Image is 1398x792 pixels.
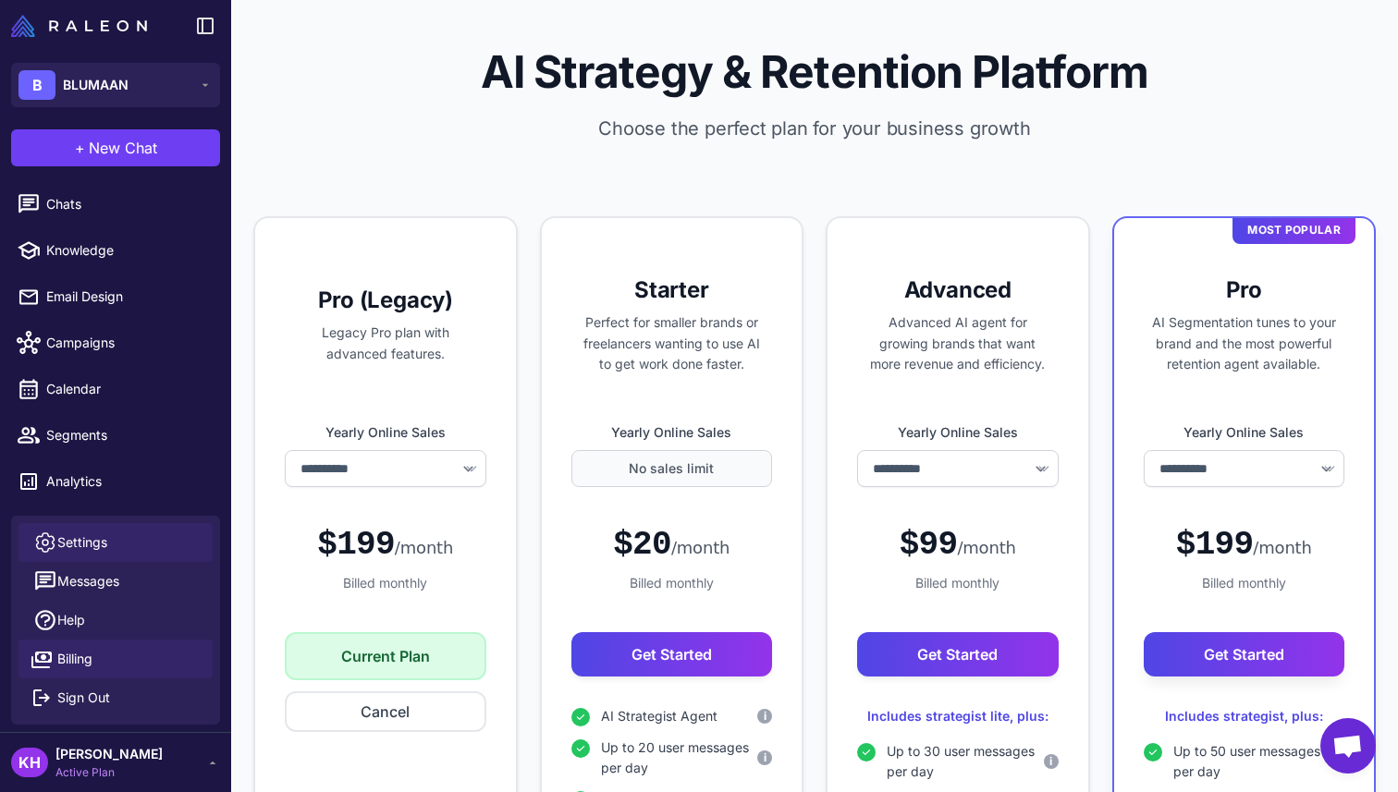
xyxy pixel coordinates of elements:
[1144,706,1345,726] div: Includes strategist, plus:
[11,129,220,166] button: +New Chat
[7,185,224,224] a: Chats
[57,649,92,669] span: Billing
[57,532,107,553] span: Settings
[857,706,1059,726] div: Includes strategist lite, plus:
[857,573,1059,593] div: Billed monthly
[46,194,209,214] span: Chats
[764,749,766,766] span: i
[613,524,730,566] div: $20
[57,610,85,630] span: Help
[1176,524,1312,566] div: $199
[857,632,1059,676] button: Get Started
[1144,573,1345,593] div: Billed monthly
[1173,741,1331,782] span: Up to 50 user messages per day
[57,688,110,708] span: Sign Out
[18,562,213,601] button: Messages
[285,691,486,732] button: Cancel
[55,764,163,781] span: Active Plan
[18,601,213,640] a: Help
[261,115,1368,142] p: Choose the perfect plan for your business growth
[900,524,1016,566] div: $99
[1232,216,1355,244] div: Most Popular
[11,15,147,37] img: Raleon Logo
[285,323,486,365] p: Legacy Pro plan with advanced features.
[957,538,1015,557] span: /month
[57,571,119,591] span: Messages
[395,538,453,557] span: /month
[317,524,453,566] div: $199
[18,70,55,100] div: B
[285,632,486,680] button: Current Plan
[89,137,157,159] span: New Chat
[46,286,209,307] span: Email Design
[285,573,486,593] div: Billed monthly
[1049,753,1052,770] span: i
[7,277,224,316] a: Email Design
[18,678,213,717] button: Sign Out
[285,422,486,443] label: Yearly Online Sales
[46,240,209,261] span: Knowledge
[11,748,48,777] div: KH
[1144,275,1345,305] h3: Pro
[601,706,717,726] span: AI Strategist Agent
[629,458,714,479] span: No sales limit
[75,137,85,159] span: +
[261,44,1368,100] h1: AI Strategy & Retention Platform
[46,425,209,445] span: Segments
[571,573,773,593] div: Billed monthly
[601,737,758,778] span: Up to 20 user messages per day
[55,744,163,764] span: [PERSON_NAME]
[571,275,773,305] h3: Starter
[887,741,1044,782] span: Up to 30 user messages per day
[571,422,773,443] label: Yearly Online Sales
[7,508,224,547] a: Integrations
[571,312,773,375] p: Perfect for smaller brands or freelancers wanting to use AI to get work done faster.
[1253,538,1311,557] span: /month
[1320,718,1376,774] a: Open chat
[7,462,224,501] a: Analytics
[7,231,224,270] a: Knowledge
[285,286,486,315] h3: Pro (Legacy)
[857,422,1059,443] label: Yearly Online Sales
[1144,312,1345,375] p: AI Segmentation tunes to your brand and the most powerful retention agent available.
[46,471,209,492] span: Analytics
[63,75,129,95] span: BLUMAAN
[46,333,209,353] span: Campaigns
[7,323,224,362] a: Campaigns
[7,370,224,408] a: Calendar
[857,275,1059,305] h3: Advanced
[1144,632,1345,676] button: Get Started
[671,538,730,557] span: /month
[46,379,209,399] span: Calendar
[7,416,224,455] a: Segments
[571,632,773,676] button: Get Started
[764,708,766,725] span: i
[857,312,1059,375] p: Advanced AI agent for growing brands that want more revenue and efficiency.
[11,63,220,107] button: BBLUMAAN
[1144,422,1345,443] label: Yearly Online Sales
